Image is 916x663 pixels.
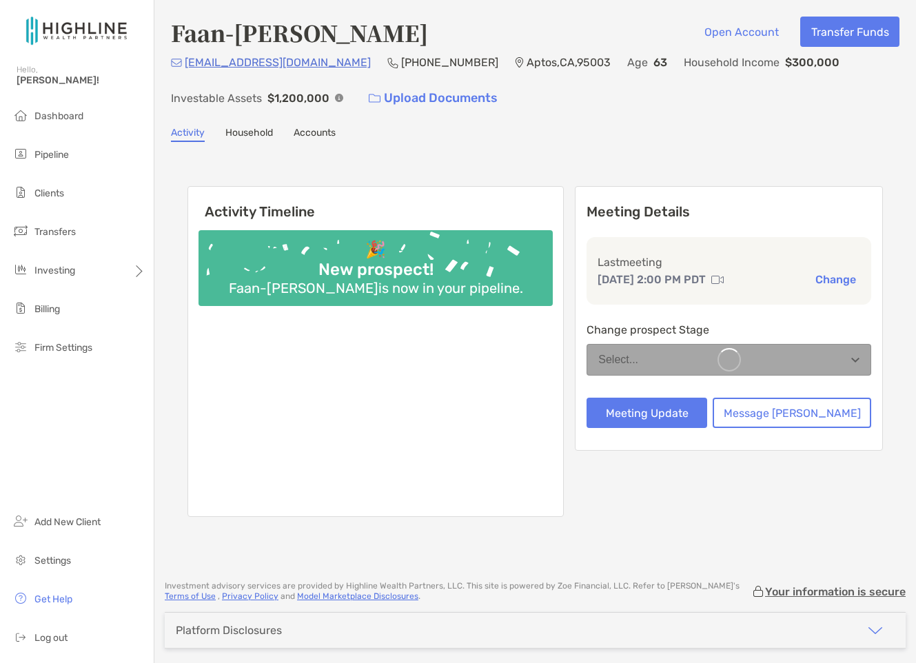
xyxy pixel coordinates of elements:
[34,555,71,567] span: Settings
[360,240,391,260] div: 🎉
[693,17,789,47] button: Open Account
[165,591,216,601] a: Terms of Use
[598,254,860,271] p: Last meeting
[527,54,611,71] p: Aptos , CA , 95003
[12,551,29,568] img: settings icon
[867,622,884,639] img: icon arrow
[12,338,29,355] img: firm-settings icon
[12,261,29,278] img: investing icon
[587,203,871,221] p: Meeting Details
[401,54,498,71] p: [PHONE_NUMBER]
[12,223,29,239] img: transfers icon
[369,94,380,103] img: button icon
[171,90,262,107] p: Investable Assets
[188,187,563,220] h6: Activity Timeline
[811,272,860,287] button: Change
[335,94,343,102] img: Info Icon
[223,280,529,296] div: Faan-[PERSON_NAME] is now in your pipeline.
[785,54,839,71] p: $300,000
[711,274,724,285] img: communication type
[713,398,871,428] button: Message [PERSON_NAME]
[225,127,273,142] a: Household
[765,585,906,598] p: Your information is secure
[176,624,282,637] div: Platform Disclosures
[313,260,439,280] div: New prospect!
[34,516,101,528] span: Add New Client
[34,303,60,315] span: Billing
[653,54,667,71] p: 63
[515,57,524,68] img: Location Icon
[171,127,205,142] a: Activity
[587,398,707,428] button: Meeting Update
[684,54,780,71] p: Household Income
[598,271,706,288] p: [DATE] 2:00 PM PDT
[627,54,648,71] p: Age
[222,591,278,601] a: Privacy Policy
[171,59,182,67] img: Email Icon
[17,6,137,55] img: Zoe Logo
[12,184,29,201] img: clients icon
[34,110,83,122] span: Dashboard
[34,149,69,161] span: Pipeline
[34,593,72,605] span: Get Help
[12,629,29,645] img: logout icon
[165,581,751,602] p: Investment advisory services are provided by Highline Wealth Partners, LLC . This site is powered...
[12,590,29,606] img: get-help icon
[267,90,329,107] p: $1,200,000
[12,145,29,162] img: pipeline icon
[34,265,75,276] span: Investing
[17,74,145,86] span: [PERSON_NAME]!
[387,57,398,68] img: Phone Icon
[587,321,871,338] p: Change prospect Stage
[12,513,29,529] img: add_new_client icon
[171,17,428,48] h4: Faan-[PERSON_NAME]
[12,107,29,123] img: dashboard icon
[294,127,336,142] a: Accounts
[297,591,418,601] a: Model Marketplace Disclosures
[34,342,92,354] span: Firm Settings
[34,632,68,644] span: Log out
[800,17,899,47] button: Transfer Funds
[360,83,507,113] a: Upload Documents
[12,300,29,316] img: billing icon
[34,226,76,238] span: Transfers
[34,187,64,199] span: Clients
[185,54,371,71] p: [EMAIL_ADDRESS][DOMAIN_NAME]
